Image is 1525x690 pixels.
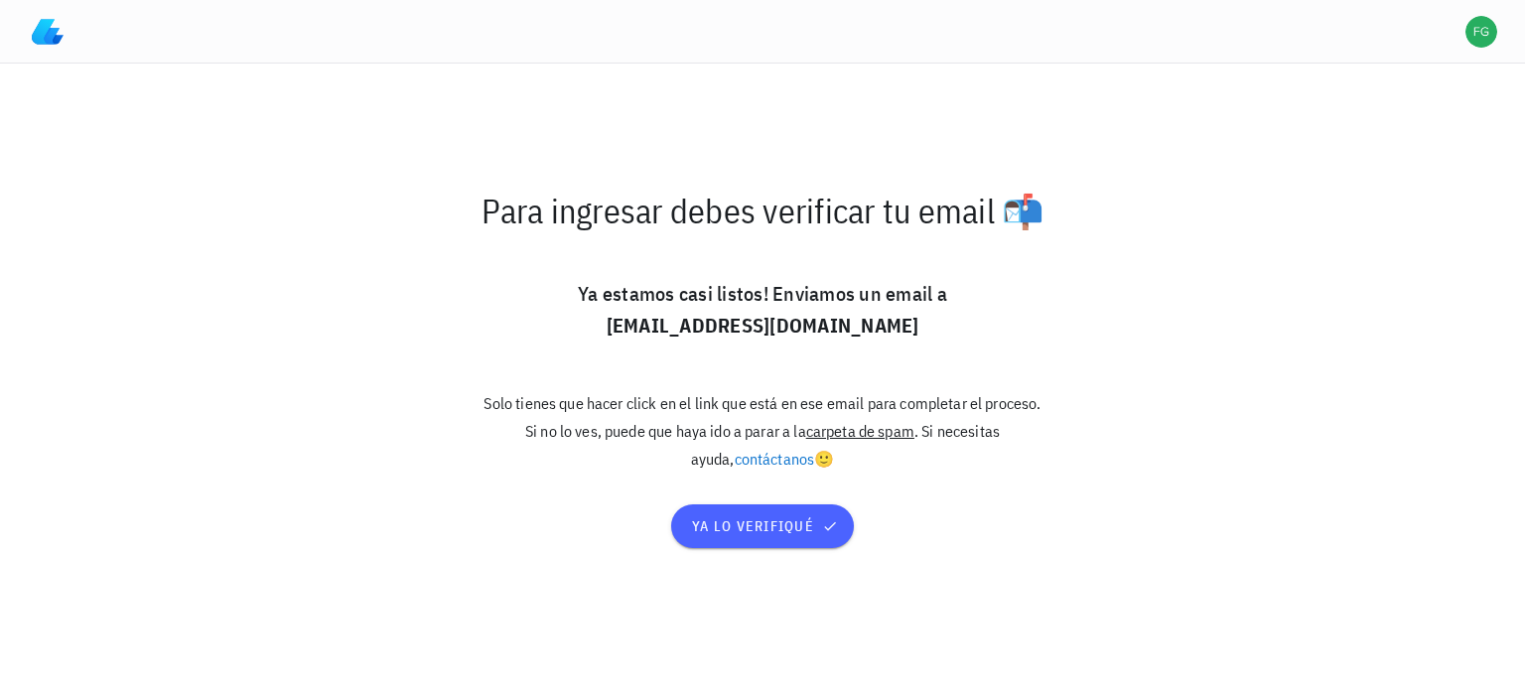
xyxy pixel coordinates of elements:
[691,517,834,535] span: ya lo verifiqué
[1465,16,1497,48] div: avatar
[671,504,853,548] button: ya lo verifiqué
[477,278,1048,342] p: Ya estamos casi listos! Enviamos un email a
[32,16,64,48] img: LedgiFi
[477,191,1048,230] p: Para ingresar debes verificar tu email 📬
[477,389,1048,473] p: Solo tienes que hacer click en el link que está en ese email para completar el proceso. Si no lo ...
[607,312,919,339] b: [EMAIL_ADDRESS][DOMAIN_NAME]
[735,449,815,469] a: contáctanos
[806,421,914,441] span: carpeta de spam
